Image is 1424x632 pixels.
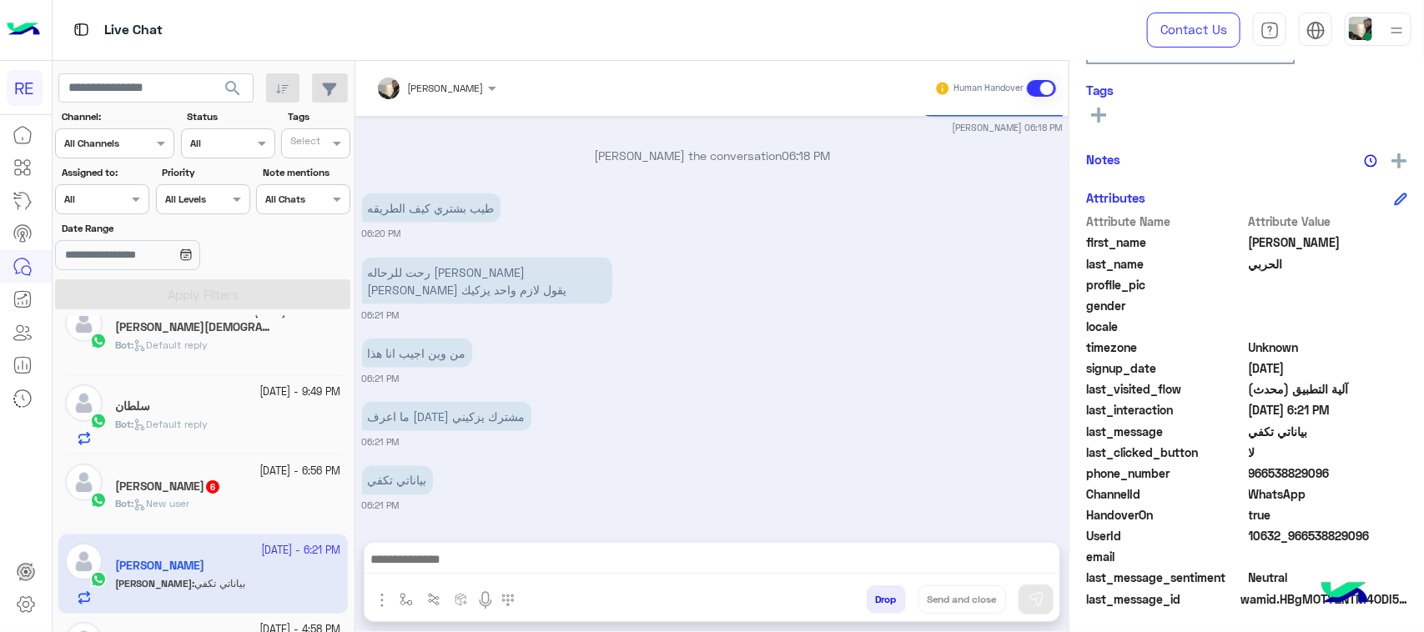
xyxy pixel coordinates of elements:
[115,479,221,494] h5: Ahmed
[115,418,131,430] span: Bot
[1086,464,1245,482] span: phone_number
[501,594,515,607] img: make a call
[1028,591,1044,608] img: send message
[213,73,254,109] button: search
[362,435,400,449] small: 06:21 PM
[1086,485,1245,503] span: ChannelId
[260,384,341,400] small: [DATE] - 9:49 PM
[90,413,107,429] img: WhatsApp
[62,109,173,124] label: Channel:
[206,480,219,494] span: 6
[362,258,612,304] p: 10/10/2025, 6:21 PM
[476,590,496,610] img: send voice note
[1240,590,1407,608] span: wamid.HBgMOTY2NTM4ODI5MDk2FQIAEhggQUM3ODI5QzJDQ0RCQkI3NzFCOUY2MkZEQUZEMzcyMzYA
[1386,20,1407,41] img: profile
[288,133,320,153] div: Select
[1349,17,1372,40] img: userImage
[7,13,40,48] img: Logo
[162,165,248,180] label: Priority
[448,585,476,613] button: create order
[1249,401,1408,419] span: 2025-10-10T15:21:47.585Z
[1086,423,1245,440] span: last_message
[133,339,208,351] span: Default reply
[115,320,273,334] h5: ثامر الله
[62,165,148,180] label: Assigned to:
[372,590,392,610] img: send attachment
[1253,13,1286,48] a: tab
[362,499,400,513] small: 06:21 PM
[1086,527,1245,544] span: UserId
[867,585,906,614] button: Drop
[1086,297,1245,314] span: gender
[115,497,131,509] span: Bot
[1249,380,1408,398] span: آلية التطبيق (محدث)
[1086,190,1145,205] h6: Attributes
[55,279,350,309] button: Apply Filters
[362,339,472,368] p: 10/10/2025, 6:21 PM
[1086,318,1245,335] span: locale
[1086,339,1245,356] span: timezone
[1391,153,1406,168] img: add
[420,585,448,613] button: Trigger scenario
[362,147,1063,164] p: [PERSON_NAME] the conversation
[187,109,273,124] label: Status
[288,109,349,124] label: Tags
[362,308,400,322] small: 06:21 PM
[1249,464,1408,482] span: 966538829096
[133,497,189,509] span: New user
[7,70,43,106] div: RE
[953,121,1063,134] small: [PERSON_NAME] 06:18 PM
[1249,506,1408,524] span: true
[1306,21,1326,40] img: tab
[1316,565,1374,624] img: hulul-logo.png
[362,227,401,240] small: 06:20 PM
[133,418,208,430] span: Default reply
[1086,152,1120,167] h6: Notes
[62,221,249,236] label: Date Range
[115,339,131,351] span: Bot
[362,193,501,223] p: 10/10/2025, 6:20 PM
[1086,380,1245,398] span: last_visited_flow
[1249,213,1408,230] span: Attribute Value
[1249,339,1408,356] span: Unknown
[427,593,440,606] img: Trigger scenario
[115,399,150,414] h5: سلطان
[65,304,103,342] img: defaultAdmin.png
[1249,318,1408,335] span: null
[1249,233,1408,251] span: ناصر
[1147,13,1240,48] a: Contact Us
[408,82,484,94] span: [PERSON_NAME]
[71,19,92,40] img: tab
[918,585,1006,614] button: Send and close
[1249,527,1408,544] span: 10632_966538829096
[1260,21,1280,40] img: tab
[1086,569,1245,586] span: last_message_sentiment
[393,585,420,613] button: select flow
[115,339,133,351] b: :
[1086,83,1407,98] h6: Tags
[1249,255,1408,273] span: الحربي
[1249,485,1408,503] span: 2
[1249,359,1408,377] span: 2024-07-21T04:33:53.235Z
[1249,423,1408,440] span: بياناتي تكفي
[1086,506,1245,524] span: HandoverOn
[1086,590,1237,608] span: last_message_id
[362,402,531,431] p: 10/10/2025, 6:21 PM
[65,384,103,422] img: defaultAdmin.png
[1086,213,1245,230] span: Attribute Name
[782,148,830,163] span: 06:18 PM
[1249,569,1408,586] span: 0
[1086,401,1245,419] span: last_interaction
[263,165,349,180] label: Note mentions
[1086,233,1245,251] span: first_name
[400,593,413,606] img: select flow
[1249,297,1408,314] span: null
[362,372,400,385] small: 06:21 PM
[90,492,107,509] img: WhatsApp
[1364,154,1377,168] img: notes
[104,19,163,42] p: Live Chat
[65,464,103,501] img: defaultAdmin.png
[1249,548,1408,565] span: null
[90,333,107,349] img: WhatsApp
[115,418,133,430] b: :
